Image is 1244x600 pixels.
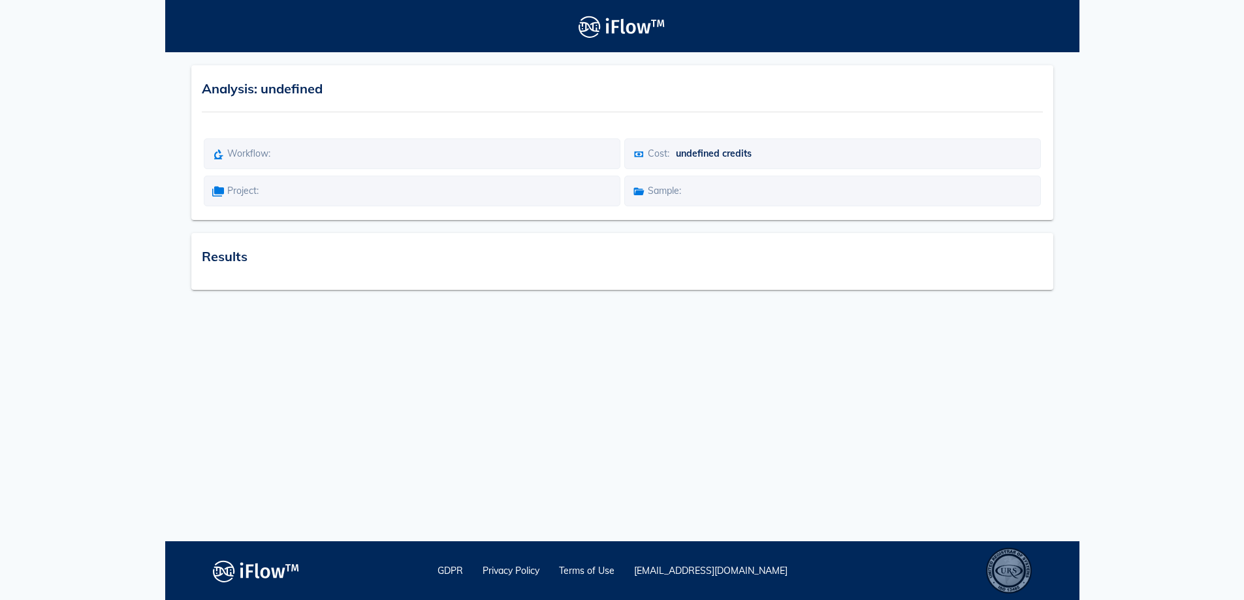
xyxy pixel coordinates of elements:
span: Cost: [648,148,669,159]
span: undefined credits [676,148,752,159]
a: Terms of Use [559,565,614,576]
a: Logo [165,12,1079,41]
a: [EMAIL_ADDRESS][DOMAIN_NAME] [634,565,788,576]
span: Results [202,248,247,264]
span: Sample: [648,185,681,197]
img: logo [213,556,300,586]
a: GDPR [438,565,463,576]
span: Workflow: [227,148,270,159]
a: Privacy Policy [483,565,539,576]
span: Project: [227,185,259,197]
div: ISO 13485 – Quality Management System [986,548,1032,593]
span: Analysis: undefined [202,80,342,97]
